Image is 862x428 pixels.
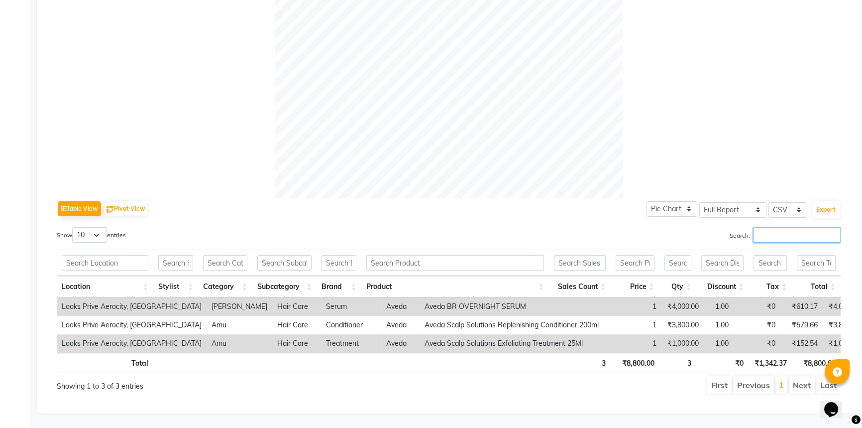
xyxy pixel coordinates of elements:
input: Search Stylist [158,255,193,271]
td: Aveda BR OVERNIGHT SERUM [420,297,604,316]
td: 1.00 [704,297,734,316]
td: Aveda [381,334,420,353]
th: Total [57,353,153,372]
th: Total: activate to sort column ascending [792,276,841,297]
img: pivot.png [107,206,114,213]
th: ₹1,342.37 [749,353,792,372]
td: Treatment [321,334,381,353]
td: ₹0 [734,297,780,316]
td: ₹579.66 [780,316,823,334]
input: Search Product [366,255,544,271]
label: Search: [730,227,841,243]
td: Looks Prive Aerocity, [GEOGRAPHIC_DATA] [57,334,207,353]
iframe: chat widget [820,388,852,418]
button: Table View [58,201,101,216]
td: Hair Care [272,334,321,353]
input: Search Discount [701,255,744,271]
th: Stylist: activate to sort column ascending [153,276,198,297]
td: Hair Care [272,297,321,316]
th: Price: activate to sort column ascending [611,276,659,297]
td: Looks Prive Aerocity, [GEOGRAPHIC_DATA] [57,297,207,316]
th: Category: activate to sort column ascending [198,276,252,297]
label: Show entries [57,227,126,243]
input: Search Tax [754,255,787,271]
td: Aveda [381,316,420,334]
td: ₹152.54 [780,334,823,353]
input: Search Qty [664,255,691,271]
th: Tax: activate to sort column ascending [749,276,792,297]
th: 3 [659,353,696,372]
td: ₹4,000.00 [661,297,704,316]
td: [PERSON_NAME] [207,297,272,316]
select: Showentries [72,227,107,243]
td: Amu [207,334,272,353]
th: Brand: activate to sort column ascending [317,276,361,297]
td: Serum [321,297,381,316]
th: Qty: activate to sort column ascending [659,276,696,297]
td: Hair Care [272,316,321,334]
td: Amu [207,316,272,334]
th: Location: activate to sort column ascending [57,276,153,297]
button: Export [812,201,840,218]
input: Search Brand [322,255,356,271]
td: ₹610.17 [780,297,823,316]
th: Subcategory: activate to sort column ascending [252,276,317,297]
td: Aveda [381,297,420,316]
th: ₹0 [696,353,749,372]
th: Sales Count: activate to sort column ascending [549,276,611,297]
input: Search Location [62,255,148,271]
td: 1.00 [704,316,734,334]
input: Search Subcategory [257,255,312,271]
td: Looks Prive Aerocity, [GEOGRAPHIC_DATA] [57,316,207,334]
button: Pivot View [104,201,148,216]
input: Search Sales Count [554,255,606,271]
td: 1 [604,316,661,334]
th: Product: activate to sort column ascending [361,276,549,297]
td: 1.00 [704,334,734,353]
input: Search: [754,227,841,243]
td: ₹0 [734,334,780,353]
th: 3 [549,353,611,372]
th: Discount: activate to sort column ascending [696,276,749,297]
div: Showing 1 to 3 of 3 entries [57,375,375,392]
input: Search Price [616,255,654,271]
td: 1 [604,297,661,316]
input: Search Total [797,255,836,271]
th: ₹8,800.00 [611,353,659,372]
th: ₹8,800.00 [792,353,841,372]
td: Aveda Scalp Solutions Exfoliating Treatment 25Ml [420,334,604,353]
td: Aveda Scalp Solutions Replenishing Conditioner 200ml [420,316,604,334]
td: Conditioner [321,316,381,334]
td: ₹3,800.00 [661,316,704,334]
input: Search Category [203,255,247,271]
a: 1 [779,380,784,390]
td: ₹0 [734,316,780,334]
td: ₹1,000.00 [661,334,704,353]
td: 1 [604,334,661,353]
